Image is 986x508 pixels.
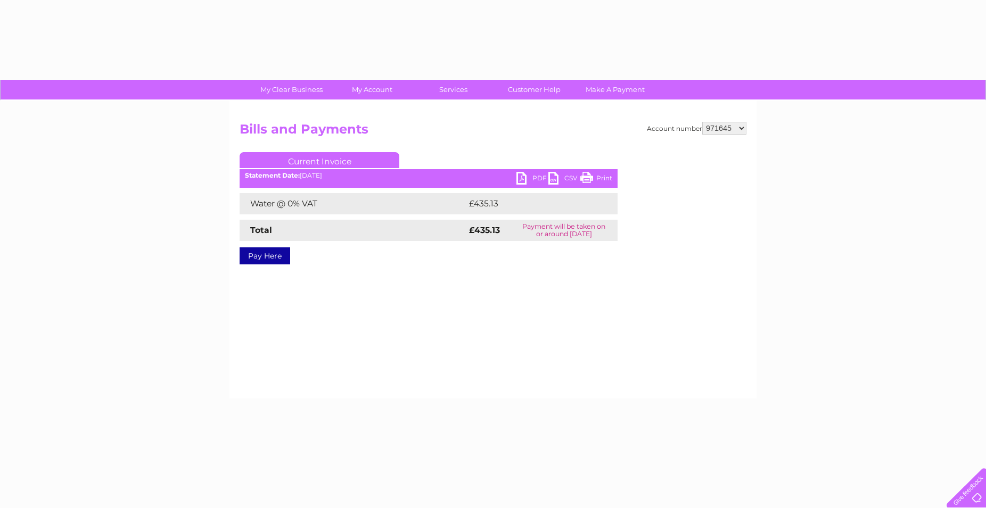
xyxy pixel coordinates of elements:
a: PDF [516,172,548,187]
a: CSV [548,172,580,187]
div: [DATE] [240,172,618,179]
strong: £435.13 [469,225,500,235]
strong: Total [250,225,272,235]
a: Pay Here [240,247,290,264]
td: Water @ 0% VAT [240,193,466,214]
b: Statement Date: [245,171,300,179]
h2: Bills and Payments [240,122,746,142]
div: Account number [647,122,746,135]
a: My Account [328,80,416,99]
a: Customer Help [490,80,578,99]
a: Print [580,172,612,187]
td: £435.13 [466,193,597,214]
a: My Clear Business [248,80,335,99]
td: Payment will be taken on or around [DATE] [511,220,618,241]
a: Make A Payment [571,80,659,99]
a: Current Invoice [240,152,399,168]
a: Services [409,80,497,99]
